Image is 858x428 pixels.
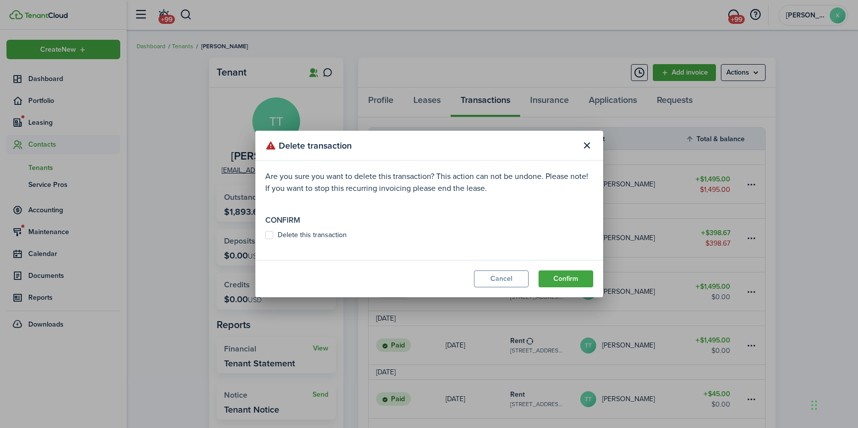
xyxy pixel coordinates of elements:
button: Close modal [579,137,596,154]
p: Confirm [265,214,593,226]
button: Cancel [474,270,529,287]
modal-title: Delete transaction [265,136,576,155]
label: Delete this transaction [265,231,347,239]
iframe: Chat Widget [808,380,858,428]
div: Drag [811,390,817,420]
p: Are you sure you want to delete this transaction? This action can not be undone. Please note! If ... [265,171,593,194]
button: Confirm [539,270,593,287]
